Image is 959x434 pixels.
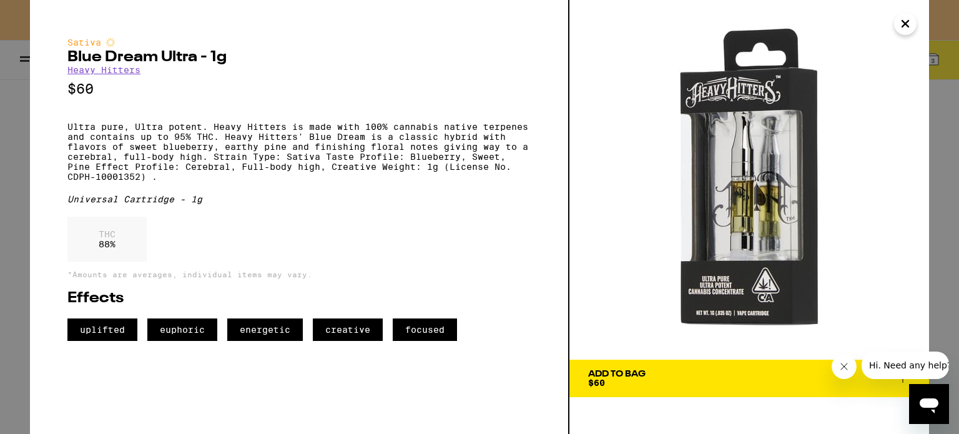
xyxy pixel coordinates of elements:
span: energetic [227,318,303,341]
div: 88 % [67,217,147,262]
iframe: Close message [832,354,857,379]
button: Add To Bag$60 [569,360,929,397]
a: Heavy Hitters [67,65,140,75]
div: Universal Cartridge - 1g [67,194,531,204]
img: sativaColor.svg [106,37,116,47]
span: $60 [588,378,605,388]
iframe: Message from company [862,352,949,379]
h2: Effects [67,291,531,306]
span: focused [393,318,457,341]
span: euphoric [147,318,217,341]
p: Ultra pure, Ultra potent. Heavy Hitters is made with 100% cannabis native terpenes and contains u... [67,122,531,182]
span: creative [313,318,383,341]
p: $60 [67,81,531,97]
p: THC [99,229,116,239]
h2: Blue Dream Ultra - 1g [67,50,531,65]
button: Close [894,12,917,35]
span: Hi. Need any help? [7,9,90,19]
div: Add To Bag [588,370,646,378]
div: Sativa [67,37,531,47]
iframe: Button to launch messaging window [909,384,949,424]
p: *Amounts are averages, individual items may vary. [67,270,531,279]
span: uplifted [67,318,137,341]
